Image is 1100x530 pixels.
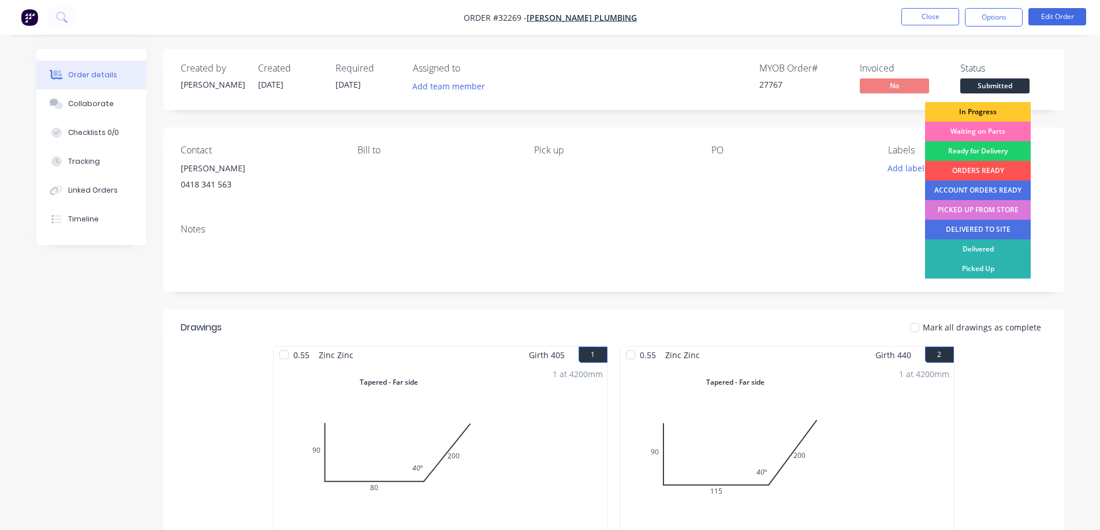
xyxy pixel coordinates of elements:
[901,8,959,25] button: Close
[181,78,244,91] div: [PERSON_NAME]
[413,63,528,74] div: Assigned to
[529,347,565,363] span: Girth 405
[68,99,114,109] div: Collaborate
[965,8,1023,27] button: Options
[899,368,949,380] div: 1 at 4200mm
[925,161,1031,181] div: ORDERS READY
[925,347,954,363] button: 2
[181,160,339,176] div: [PERSON_NAME]
[335,79,361,90] span: [DATE]
[413,78,491,94] button: Add team member
[925,220,1031,239] div: DELIVERED TO SITE
[258,79,284,90] span: [DATE]
[335,63,399,74] div: Required
[888,145,1046,156] div: Labels
[258,63,322,74] div: Created
[289,347,314,363] span: 0.55
[68,70,117,80] div: Order details
[960,78,1030,96] button: Submitted
[661,347,704,363] span: Zinc Zinc
[36,89,146,118] button: Collaborate
[759,63,846,74] div: MYOB Order #
[925,239,1031,259] div: Delivered
[314,347,358,363] span: Zinc Zinc
[925,141,1031,161] div: Ready for Delivery
[759,78,846,91] div: 27767
[635,347,661,363] span: 0.55
[882,160,935,176] button: Add labels
[553,368,603,380] div: 1 at 4200mm
[181,176,339,193] div: 0418 341 563
[36,61,146,89] button: Order details
[181,160,339,197] div: [PERSON_NAME]0418 341 563
[1028,8,1086,25] button: Edit Order
[527,12,637,23] a: [PERSON_NAME] PLUMBING
[21,9,38,26] img: Factory
[181,145,339,156] div: Contact
[875,347,911,363] span: Girth 440
[925,102,1031,122] div: In Progress
[464,12,527,23] span: Order #32269 -
[711,145,870,156] div: PO
[960,78,1030,93] span: Submitted
[181,224,1047,235] div: Notes
[960,63,1047,74] div: Status
[406,78,491,94] button: Add team member
[925,259,1031,279] div: Picked Up
[534,145,692,156] div: Pick up
[68,127,119,138] div: Checklists 0/0
[68,185,118,196] div: Linked Orders
[860,63,946,74] div: Invoiced
[36,118,146,147] button: Checklists 0/0
[36,205,146,234] button: Timeline
[860,78,929,93] span: No
[579,347,607,363] button: 1
[925,122,1031,141] div: Waiting on Parts
[181,321,222,334] div: Drawings
[357,145,516,156] div: Bill to
[68,214,99,224] div: Timeline
[925,200,1031,220] div: PICKED UP FROM STORE
[36,147,146,176] button: Tracking
[68,156,100,167] div: Tracking
[925,181,1031,200] div: ACCOUNT ORDERS READY
[36,176,146,205] button: Linked Orders
[181,63,244,74] div: Created by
